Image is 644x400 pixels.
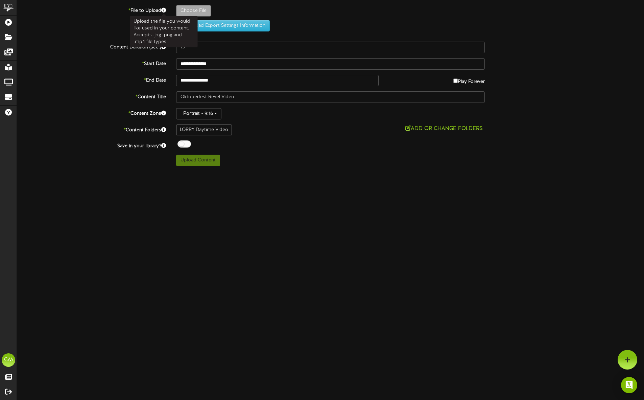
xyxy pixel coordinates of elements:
[12,91,171,101] label: Content Title
[176,125,232,135] div: LOBBY Daytime Video
[453,75,485,85] label: Play Forever
[12,140,171,150] label: Save in your library?
[12,42,171,51] label: Content Duration (sec.)
[12,108,171,117] label: Content Zone
[12,58,171,67] label: Start Date
[2,353,15,367] div: CM
[12,125,171,134] label: Content Folders
[453,79,458,83] input: Play Forever
[403,125,485,133] button: Add or Change Folders
[176,91,485,103] input: Title of this Content
[177,20,270,31] button: Download Export Settings Information
[176,108,221,119] button: Portrait - 9:16
[621,377,637,393] div: Open Intercom Messenger
[12,75,171,84] label: End Date
[174,23,270,28] a: Download Export Settings Information
[176,155,220,166] button: Upload Content
[12,5,171,14] label: File to Upload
